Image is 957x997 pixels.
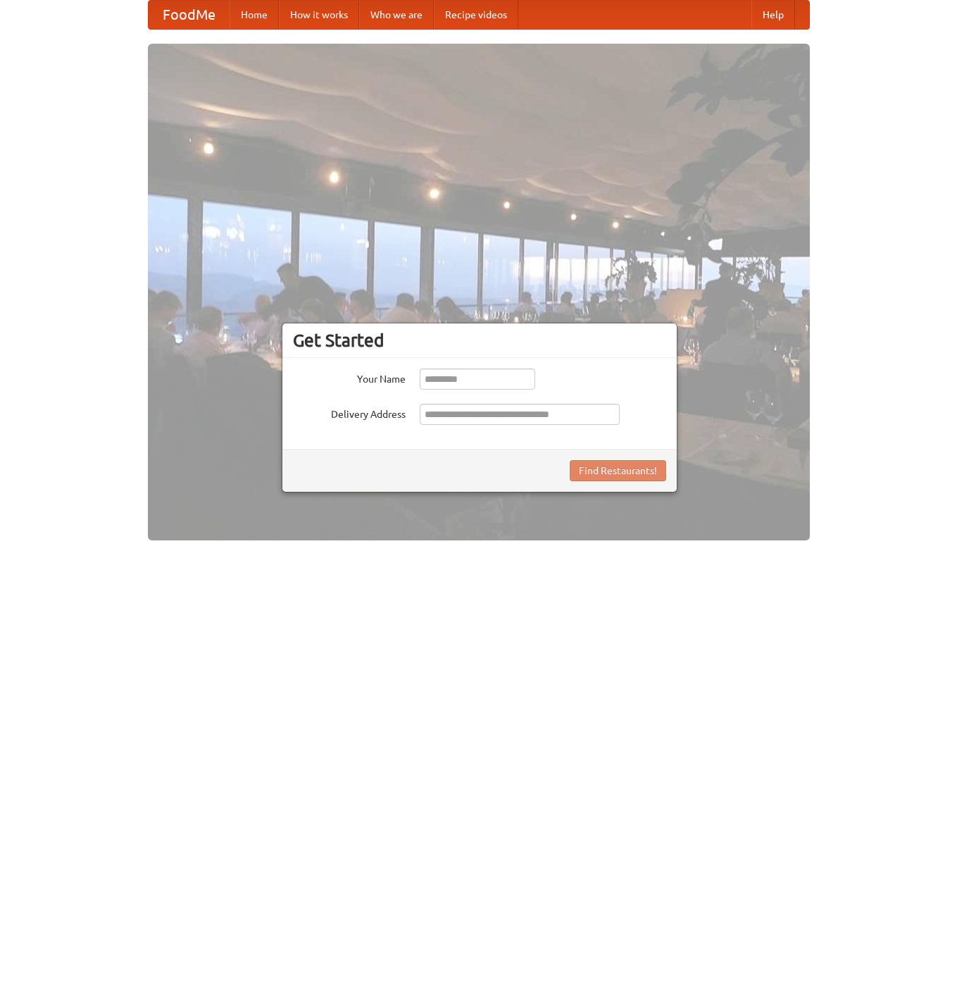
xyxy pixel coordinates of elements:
[149,1,230,29] a: FoodMe
[570,460,666,481] button: Find Restaurants!
[751,1,795,29] a: Help
[293,369,406,386] label: Your Name
[293,330,666,351] h3: Get Started
[293,404,406,421] label: Delivery Address
[359,1,434,29] a: Who we are
[279,1,359,29] a: How it works
[434,1,518,29] a: Recipe videos
[230,1,279,29] a: Home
